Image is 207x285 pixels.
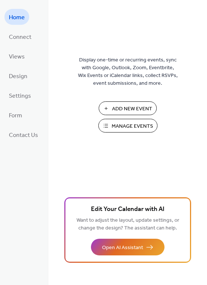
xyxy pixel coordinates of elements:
span: Views [9,51,25,63]
a: Form [4,107,27,123]
span: Contact Us [9,130,38,141]
span: Settings [9,90,31,102]
span: Manage Events [112,123,153,130]
span: Open AI Assistant [102,244,143,252]
a: Views [4,48,29,64]
span: Connect [9,31,31,43]
a: Connect [4,28,36,44]
a: Contact Us [4,127,43,142]
button: Add New Event [99,101,157,115]
span: Design [9,71,27,82]
span: Home [9,12,25,23]
span: Want to adjust the layout, update settings, or change the design? The assistant can help. [77,215,179,233]
a: Settings [4,87,35,103]
a: Home [4,9,29,25]
span: Edit Your Calendar with AI [91,204,164,215]
a: Design [4,68,32,84]
span: Form [9,110,22,121]
button: Manage Events [98,119,157,133]
span: Display one-time or recurring events, sync with Google, Outlook, Zoom, Eventbrite, Wix Events or ... [78,56,178,87]
button: Open AI Assistant [91,239,164,255]
span: Add New Event [112,105,152,113]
